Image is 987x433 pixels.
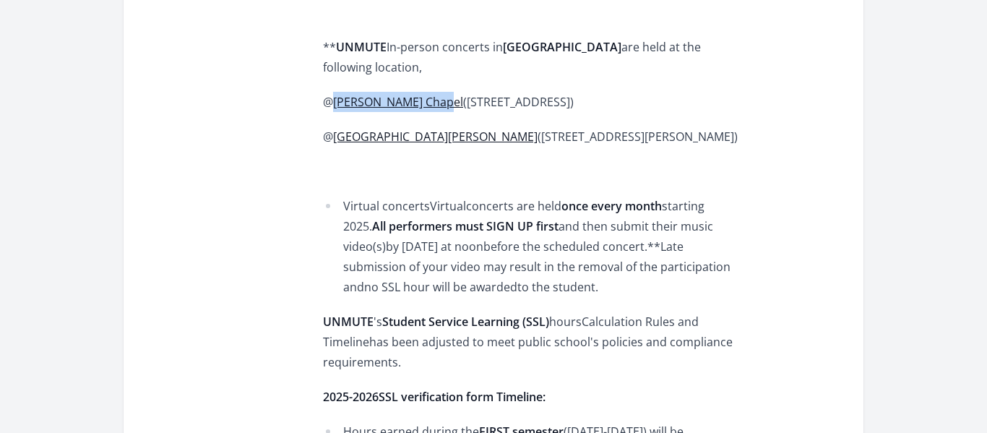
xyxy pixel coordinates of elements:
strong: UNMUTE [323,314,374,330]
p: @ ([STREET_ADDRESS]) [323,92,746,112]
span: Virtual concerts [343,198,430,214]
strong: [GEOGRAPHIC_DATA] [503,39,621,55]
strong: once every month [561,198,662,214]
strong: 2025-2026SSL verification form Timeline: [323,389,546,405]
strong: UNMUTE [336,39,387,55]
span: concerts are held starting 2025. and then submit their music video(s)by [DATE] at noonbefore the ... [343,198,730,295]
a: [GEOGRAPHIC_DATA][PERSON_NAME] [333,129,538,145]
strong: All performers must SIGN UP first [372,218,559,234]
p: @ ([STREET_ADDRESS][PERSON_NAME]) [323,127,746,147]
p: ** In-person concerts in are held at the following location, [323,37,746,77]
span: Virtual [343,198,466,214]
strong: Student Service Learning (SSL) [382,314,549,330]
span: 's hoursCalculation Rules and Timelinehas been adjusted to meet public school's policies and comp... [323,314,733,370]
a: [PERSON_NAME] Chapel [333,94,463,110]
